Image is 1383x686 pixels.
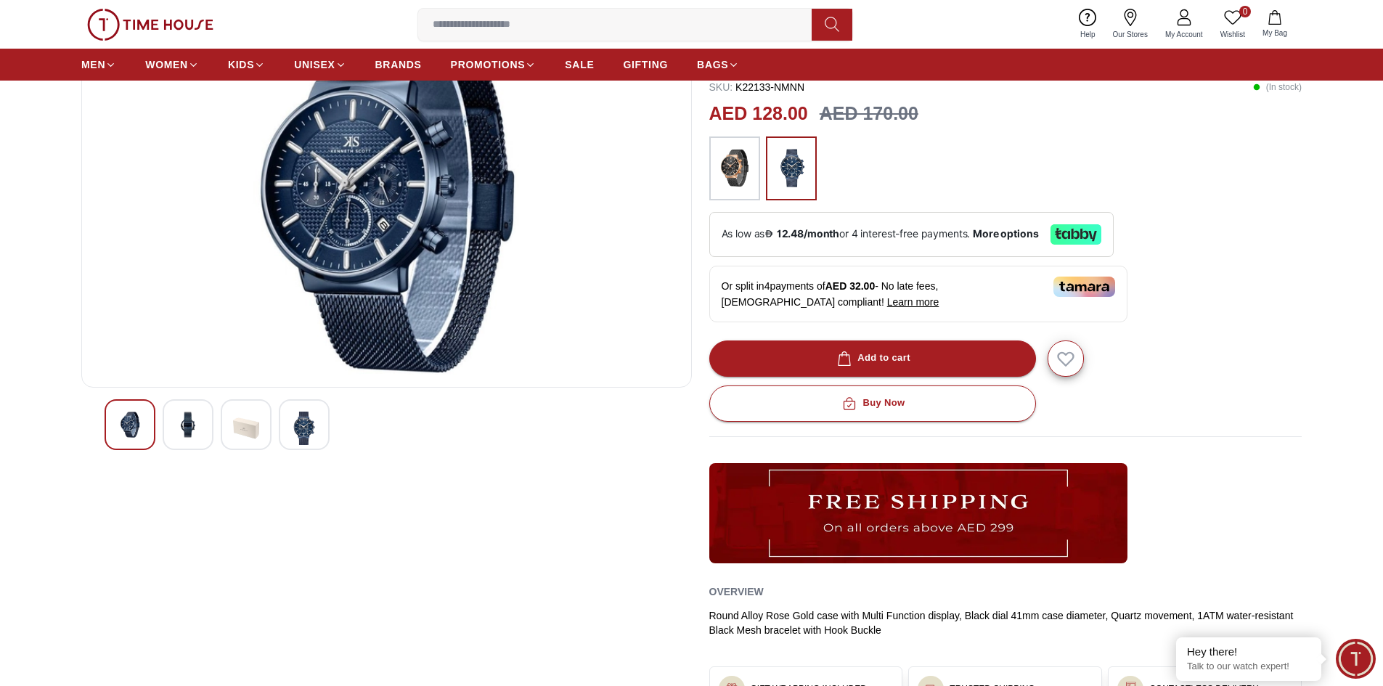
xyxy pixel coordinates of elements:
button: Buy Now [709,385,1036,422]
span: WOMEN [145,57,188,72]
h3: AED 170.00 [820,100,918,128]
p: Talk to our watch expert! [1187,661,1310,673]
span: KIDS [228,57,254,72]
span: Help [1074,29,1101,40]
span: Our Stores [1107,29,1154,40]
span: Learn more [887,296,939,308]
a: PROMOTIONS [451,52,537,78]
div: Or split in 4 payments of - No late fees, [DEMOGRAPHIC_DATA] compliant! [709,266,1127,322]
img: ... [773,144,809,193]
img: ... [717,144,753,193]
div: Chat Widget [1336,639,1376,679]
span: UNISEX [294,57,335,72]
img: ... [709,463,1127,563]
img: Kenneth Scott Men's Black Dial Multi Function Watch - K22133-KMBB [233,412,259,445]
div: Add to cart [834,350,910,367]
div: Buy Now [839,395,905,412]
a: SALE [565,52,594,78]
span: SKU : [709,81,733,93]
a: KIDS [228,52,265,78]
img: ... [87,9,213,41]
div: Hey there! [1187,645,1310,659]
a: GIFTING [623,52,668,78]
a: Our Stores [1104,6,1156,43]
span: BRANDS [375,57,422,72]
a: UNISEX [294,52,346,78]
span: My Account [1159,29,1209,40]
a: BRANDS [375,52,422,78]
span: BAGS [697,57,728,72]
img: Kenneth Scott Men's Black Dial Multi Function Watch - K22133-KMBB [117,412,143,438]
span: MEN [81,57,105,72]
button: My Bag [1254,7,1296,41]
span: GIFTING [623,57,668,72]
span: AED 32.00 [825,280,875,292]
p: ( In stock ) [1253,80,1302,94]
span: 0 [1239,6,1251,17]
span: Wishlist [1215,29,1251,40]
h2: Overview [709,581,764,603]
a: Help [1072,6,1104,43]
a: BAGS [697,52,739,78]
span: SALE [565,57,594,72]
button: Add to cart [709,340,1036,377]
a: 0Wishlist [1212,6,1254,43]
img: Kenneth Scott Men's Black Dial Multi Function Watch - K22133-KMBB [175,412,201,438]
div: Round Alloy Rose Gold case with Multi Function display, Black dial 41mm case diameter, Quartz mov... [709,608,1302,637]
img: Kenneth Scott Men's Black Dial Multi Function Watch - K22133-KMBB [94,27,680,375]
img: Tamara [1053,277,1115,297]
a: MEN [81,52,116,78]
h2: AED 128.00 [709,100,808,128]
img: Kenneth Scott Men's Black Dial Multi Function Watch - K22133-KMBB [291,412,317,445]
span: PROMOTIONS [451,57,526,72]
p: K22133-NMNN [709,80,805,94]
a: WOMEN [145,52,199,78]
span: My Bag [1257,28,1293,38]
